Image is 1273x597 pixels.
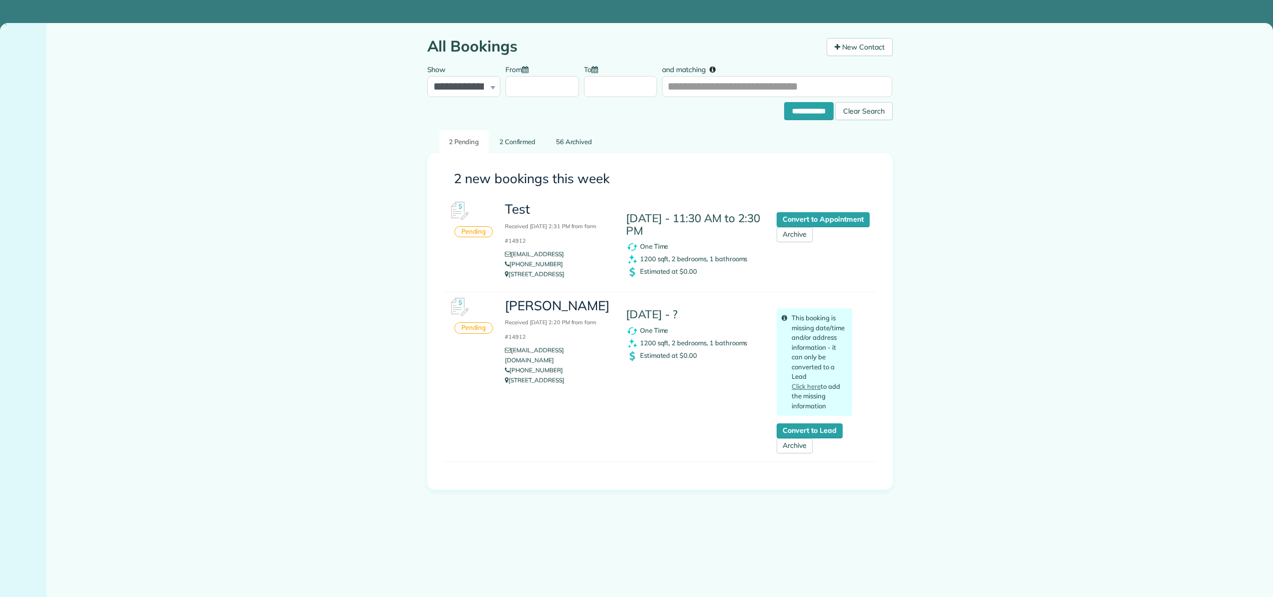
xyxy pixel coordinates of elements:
h4: [DATE] - 11:30 AM to 2:30 PM [626,212,762,237]
a: Click here [792,382,821,390]
span: Estimated at $0.00 [640,267,697,275]
a: [PHONE_NUMBER] [505,260,562,268]
h4: [DATE] - ? [626,308,762,321]
a: [EMAIL_ADDRESS][DOMAIN_NAME] [505,346,563,364]
span: One Time [640,242,669,250]
a: [EMAIL_ADDRESS] [505,250,571,258]
label: From [505,60,533,78]
p: [STREET_ADDRESS] [505,269,610,279]
img: Booking #610926 [444,292,474,322]
small: Received [DATE] 2:31 PM from form #14912 [505,223,596,244]
a: Convert to Appointment [777,212,869,227]
a: 56 Archived [546,130,601,154]
div: This booking is missing date/time and/or address information - it can only be converted to a Lead... [777,308,852,416]
img: clean_symbol_icon-dd072f8366c07ea3eb8378bb991ecd12595f4b76d916a6f83395f9468ae6ecae.png [626,337,639,350]
img: recurrence_symbol_icon-7cc721a9f4fb8f7b0289d3d97f09a2e367b638918f1a67e51b1e7d8abe5fb8d8.png [626,325,639,337]
a: Convert to Lead [777,423,842,438]
img: dollar_symbol_icon-bd8a6898b2649ec353a9eba708ae97d8d7348bddd7d2aed9b7e4bf5abd9f4af5.png [626,266,639,278]
a: [PHONE_NUMBER] [505,366,562,374]
span: 1200 sqft, 2 bedrooms, 1 bathrooms [640,255,748,263]
small: Received [DATE] 2:20 PM from form #14912 [505,319,596,340]
img: recurrence_symbol_icon-7cc721a9f4fb8f7b0289d3d97f09a2e367b638918f1a67e51b1e7d8abe5fb8d8.png [626,241,639,253]
img: clean_symbol_icon-dd072f8366c07ea3eb8378bb991ecd12595f4b76d916a6f83395f9468ae6ecae.png [626,253,639,266]
img: dollar_symbol_icon-bd8a6898b2649ec353a9eba708ae97d8d7348bddd7d2aed9b7e4bf5abd9f4af5.png [626,350,639,362]
a: New Contact [827,38,893,56]
span: Estimated at $0.00 [640,351,697,359]
a: 2 Pending [439,130,489,154]
h3: Test [505,202,610,245]
a: Archive [777,438,813,453]
div: Clear Search [835,102,893,120]
h3: [PERSON_NAME] [505,299,610,342]
img: Booking #610932 [444,196,474,226]
a: Clear Search [835,104,893,112]
label: To [584,60,603,78]
h1: All Bookings [427,38,819,55]
h3: 2 new bookings this week [454,172,866,186]
span: One Time [640,326,669,334]
label: and matching [662,60,723,78]
a: 2 Confirmed [490,130,545,154]
p: [STREET_ADDRESS] [505,375,610,385]
div: Pending [454,226,493,238]
a: Archive [777,227,813,242]
span: 1200 sqft, 2 bedrooms, 1 bathrooms [640,339,748,347]
div: Pending [454,322,493,334]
